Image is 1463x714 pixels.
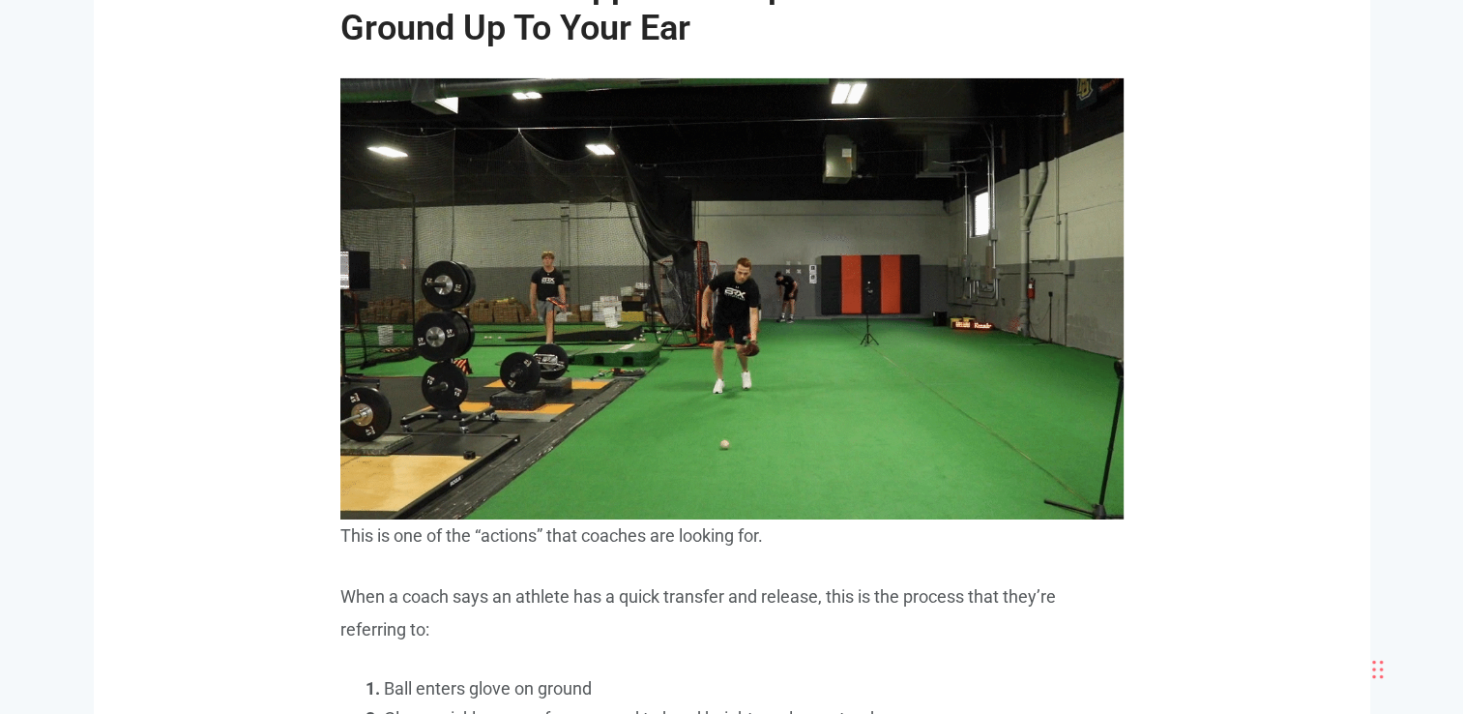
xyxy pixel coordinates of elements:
[1189,505,1463,714] iframe: Chat Widget
[384,678,592,699] a: Ball enters glove on ground
[1372,640,1384,699] div: Drag
[340,525,763,546] span: This is one of the “actions” that coaches are looking for.
[340,78,1124,520] img: MVI_2275_1
[340,580,1124,645] p: When a coach says an athlete has a quick transfer and release, this is the process that they’re r...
